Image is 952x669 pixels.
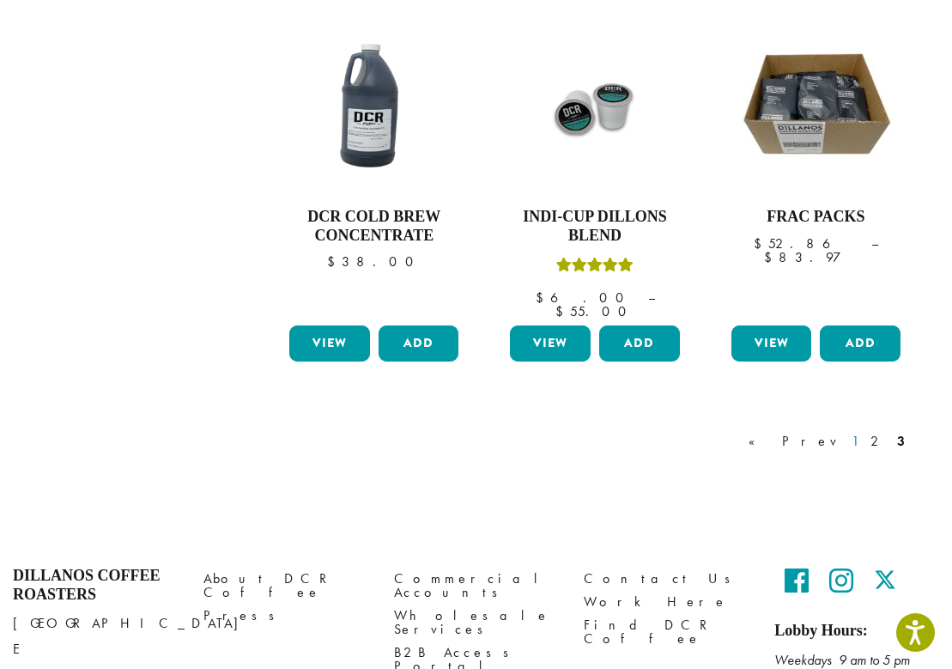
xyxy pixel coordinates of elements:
a: View [731,325,812,362]
h4: Dillanos Coffee Roasters [13,567,178,604]
bdi: 55.00 [555,302,634,320]
em: Weekdays 9 am to 5 pm [774,651,910,669]
span: – [648,289,655,307]
h5: Lobby Hours: [774,622,939,641]
span: $ [555,302,570,320]
a: Indi-Cup Dillons BlendRated 5.00 out of 5 [506,16,683,319]
a: 2 [867,431,888,452]
a: Work Here [584,590,749,613]
a: « Prev [745,431,843,452]
bdi: 38.00 [327,252,421,271]
button: Add [379,325,459,362]
span: $ [327,252,342,271]
h4: Indi-Cup Dillons Blend [506,208,683,245]
span: $ [764,248,779,266]
a: View [510,325,591,362]
img: DCR-Frac-Pack-Image-1200x1200-300x300.jpg [727,16,905,194]
a: Press [203,604,368,627]
a: Contact Us [584,567,749,590]
bdi: 83.97 [764,248,867,266]
span: – [871,234,878,252]
div: Rated 5.00 out of 5 [556,255,634,281]
h4: Frac Packs [727,208,905,227]
a: 3 [894,431,908,452]
a: Find DCR Coffee [584,614,749,651]
span: $ [536,289,550,307]
span: $ [754,234,768,252]
a: Commercial Accounts [394,567,559,604]
a: DCR Cold Brew Concentrate $38.00 [285,16,463,319]
button: Add [599,325,680,362]
a: 1 [848,431,862,452]
button: Add [820,325,900,362]
h4: DCR Cold Brew Concentrate [285,208,463,245]
a: Frac Packs [727,16,905,319]
a: Wholesale Services [394,604,559,641]
img: DCR-Cold-Brew-Concentrate.jpg [285,16,463,194]
a: About DCR Coffee [203,567,368,604]
bdi: 6.00 [536,289,632,307]
a: View [289,325,370,362]
img: 75CT-INDI-CUP-1.jpg [506,16,683,194]
bdi: 52.86 [754,234,855,252]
